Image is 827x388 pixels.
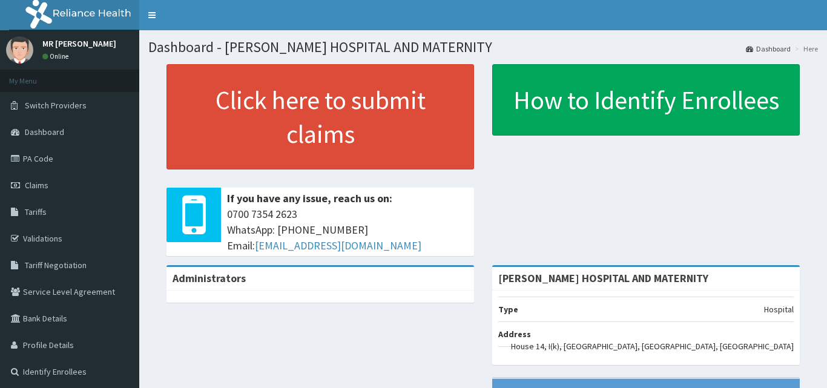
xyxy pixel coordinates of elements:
[746,44,791,54] a: Dashboard
[166,64,474,169] a: Click here to submit claims
[227,206,468,253] span: 0700 7354 2623 WhatsApp: [PHONE_NUMBER] Email:
[6,36,33,64] img: User Image
[255,238,421,252] a: [EMAIL_ADDRESS][DOMAIN_NAME]
[492,64,800,136] a: How to Identify Enrollees
[25,180,48,191] span: Claims
[498,271,708,285] strong: [PERSON_NAME] HOSPITAL AND MATERNITY
[792,44,818,54] li: Here
[498,304,518,315] b: Type
[42,52,71,61] a: Online
[511,340,794,352] p: House 14, I(k), [GEOGRAPHIC_DATA], [GEOGRAPHIC_DATA], [GEOGRAPHIC_DATA]
[25,127,64,137] span: Dashboard
[25,100,87,111] span: Switch Providers
[25,206,47,217] span: Tariffs
[42,39,116,48] p: MR [PERSON_NAME]
[148,39,818,55] h1: Dashboard - [PERSON_NAME] HOSPITAL AND MATERNITY
[764,303,794,315] p: Hospital
[227,191,392,205] b: If you have any issue, reach us on:
[498,329,531,340] b: Address
[25,260,87,271] span: Tariff Negotiation
[173,271,246,285] b: Administrators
